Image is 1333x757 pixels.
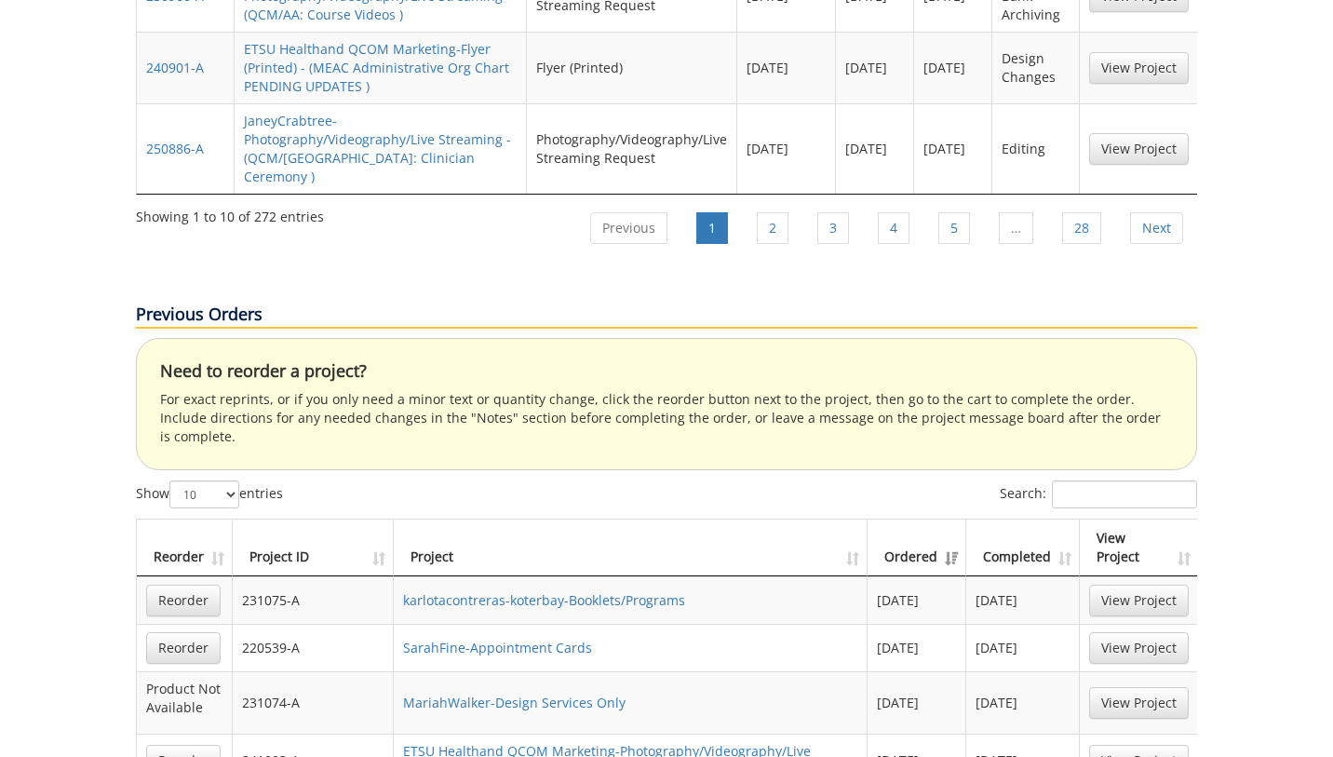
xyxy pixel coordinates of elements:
a: 4 [878,212,909,244]
div: Showing 1 to 10 of 272 entries [136,200,324,226]
a: Previous [590,212,667,244]
td: Design Changes [992,32,1080,103]
p: Previous Orders [136,303,1197,329]
a: … [999,212,1033,244]
a: View Project [1089,632,1189,664]
select: Showentries [169,480,239,508]
a: 3 [817,212,849,244]
td: [DATE] [868,671,966,734]
a: View Project [1089,687,1189,719]
th: View Project: activate to sort column ascending [1080,520,1198,576]
td: [DATE] [966,576,1080,624]
a: MariahWalker-Design Services Only [403,694,626,711]
a: Reorder [146,632,221,664]
th: Project ID: activate to sort column ascending [233,520,394,576]
a: 28 [1062,212,1101,244]
td: [DATE] [966,624,1080,671]
td: [DATE] [737,103,836,194]
a: View Project [1089,133,1189,165]
a: 5 [938,212,970,244]
td: [DATE] [914,103,992,194]
td: [DATE] [836,103,914,194]
a: karlotacontreras-koterbay-Booklets/Programs [403,591,685,609]
a: View Project [1089,52,1189,84]
a: ETSU Healthand QCOM Marketing-Flyer (Printed) - (MEAC Administrative Org Chart PENDING UPDATES ) [244,40,509,95]
th: Reorder: activate to sort column ascending [137,520,233,576]
td: [DATE] [868,624,966,671]
td: [DATE] [868,576,966,624]
p: Product Not Available [146,680,222,717]
td: [DATE] [737,32,836,103]
label: Show entries [136,480,283,508]
td: [DATE] [966,671,1080,734]
a: 250886-A [146,140,204,157]
a: JaneyCrabtree-Photography/Videography/Live Streaming - (QCM/[GEOGRAPHIC_DATA]: Clinician Ceremony ) [244,112,511,185]
td: [DATE] [914,32,992,103]
td: 231075-A [233,576,394,624]
td: 231074-A [233,671,394,734]
td: [DATE] [836,32,914,103]
a: Reorder [146,585,221,616]
a: 240901-A [146,59,204,76]
td: Photography/Videography/Live Streaming Request [527,103,737,194]
a: SarahFine-Appointment Cards [403,639,592,656]
td: Editing [992,103,1080,194]
a: View Project [1089,585,1189,616]
label: Search: [1000,480,1197,508]
td: Flyer (Printed) [527,32,737,103]
a: 2 [757,212,788,244]
h4: Need to reorder a project? [160,362,1173,381]
th: Project: activate to sort column ascending [394,520,868,576]
th: Completed: activate to sort column ascending [966,520,1080,576]
a: Next [1130,212,1183,244]
th: Ordered: activate to sort column ascending [868,520,966,576]
a: 1 [696,212,728,244]
p: For exact reprints, or if you only need a minor text or quantity change, click the reorder button... [160,390,1173,446]
input: Search: [1052,480,1197,508]
td: 220539-A [233,624,394,671]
